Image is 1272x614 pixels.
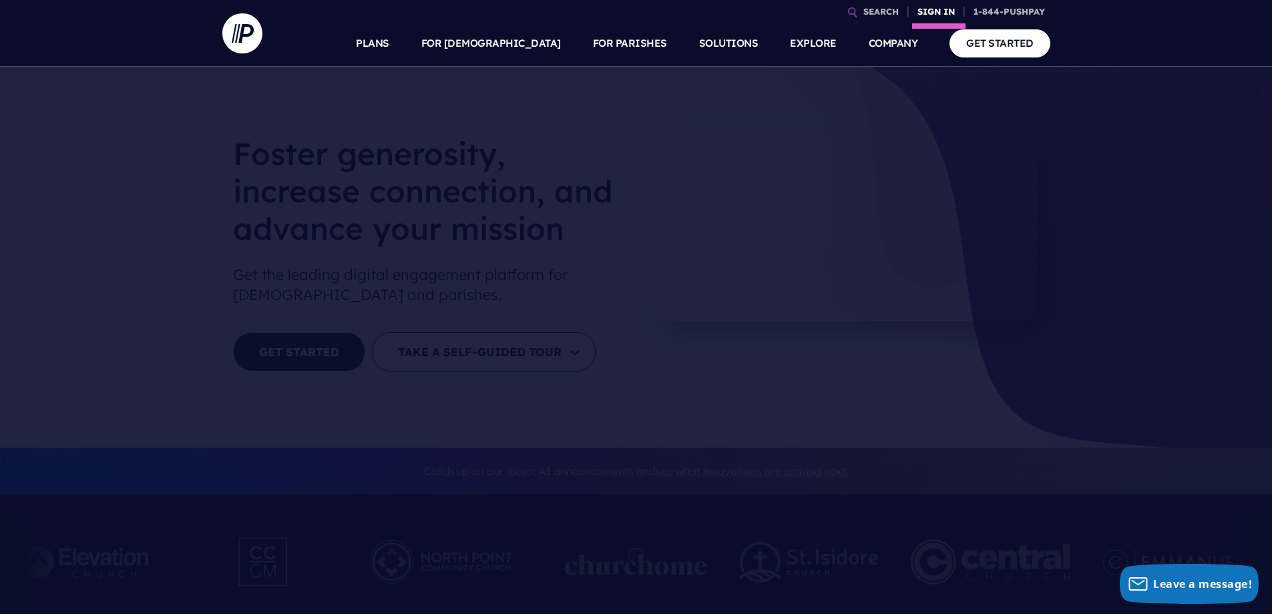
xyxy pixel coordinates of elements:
[869,20,918,67] a: COMPANY
[699,20,759,67] a: SOLUTIONS
[593,20,667,67] a: FOR PARISHES
[1153,577,1252,591] span: Leave a message!
[949,29,1050,57] a: GET STARTED
[421,20,561,67] a: FOR [DEMOGRAPHIC_DATA]
[790,20,837,67] a: EXPLORE
[356,20,389,67] a: PLANS
[1120,564,1259,604] button: Leave a message!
